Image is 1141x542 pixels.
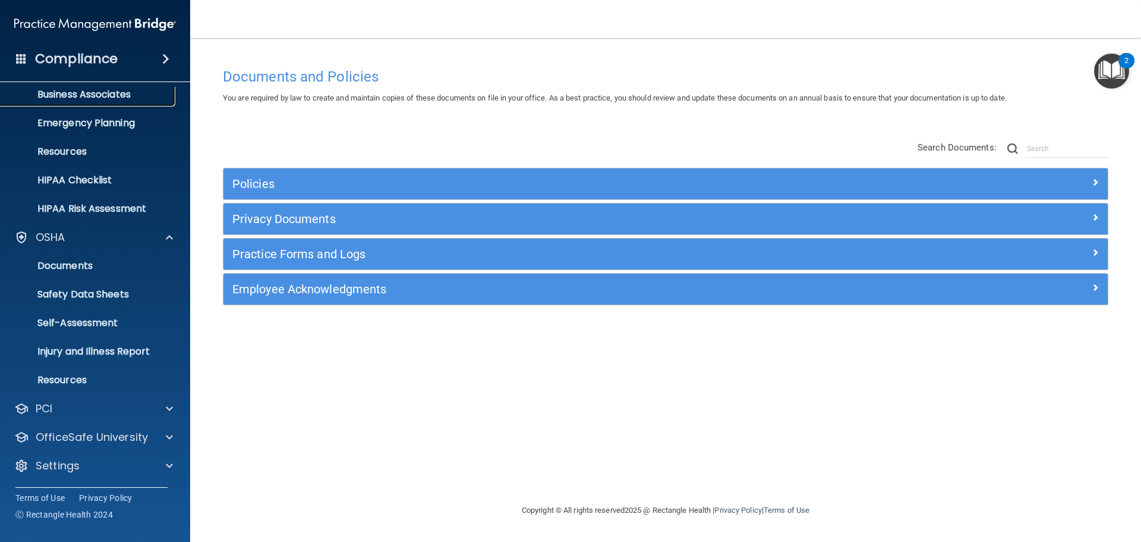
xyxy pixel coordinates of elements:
p: Business Associates [8,89,170,101]
button: Open Resource Center, 2 new notifications [1094,54,1129,89]
p: HIPAA Checklist [8,174,170,186]
p: Emergency Planning [8,117,170,129]
h4: Compliance [35,51,118,67]
p: Injury and Illness Report [8,346,170,358]
h5: Privacy Documents [232,212,878,225]
h5: Employee Acknowledgments [232,283,878,296]
input: Search [1027,140,1108,158]
a: PCI [14,402,173,416]
span: You are required by law to create and maintain copies of these documents on file in your office. ... [223,93,1007,102]
img: PMB logo [14,12,176,36]
a: Terms of Use [764,506,809,515]
p: OSHA [36,230,65,245]
a: Practice Forms and Logs [232,245,1099,264]
p: Documents [8,260,170,272]
img: ic-search.3b580494.png [1007,143,1018,154]
a: OfficeSafe University [14,430,173,444]
a: OSHA [14,230,173,245]
span: Search Documents: [918,142,997,153]
a: Privacy Documents [232,209,1099,228]
p: Settings [36,459,80,473]
h4: Documents and Policies [223,69,1108,84]
a: Terms of Use [15,492,65,504]
p: HIPAA Risk Assessment [8,203,170,215]
p: OfficeSafe University [36,430,148,444]
h5: Practice Forms and Logs [232,247,878,261]
a: Settings [14,459,173,473]
div: 2 [1124,61,1129,76]
div: Copyright © All rights reserved 2025 @ Rectangle Health | | [449,491,882,530]
p: Resources [8,146,170,158]
p: Safety Data Sheets [8,289,170,300]
p: Resources [8,374,170,386]
a: Policies [232,174,1099,193]
p: PCI [36,402,52,416]
a: Employee Acknowledgments [232,280,1099,299]
a: Privacy Policy [79,492,133,504]
h5: Policies [232,177,878,190]
a: Privacy Policy [714,506,761,515]
p: Self-Assessment [8,317,170,329]
span: Ⓒ Rectangle Health 2024 [15,509,113,521]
